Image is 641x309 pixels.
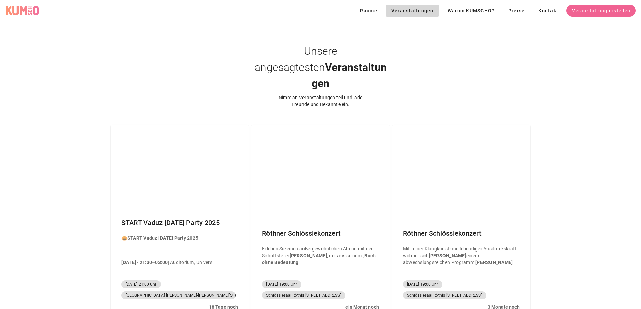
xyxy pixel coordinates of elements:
p: Mit feiner Klangkunst und lebendiger Ausdruckskraft widmet sich einem abwechslungsreichen Programm: [403,245,520,266]
h1: Veranstaltungen [253,43,388,91]
div: Röthner Schlösslekonzert [257,223,384,244]
strong: [PERSON_NAME] [290,253,327,258]
a: KUMSCHO Logo [5,6,42,16]
a: Räume [354,7,386,13]
span: Veranstaltungen [391,8,434,13]
p: | Auditorium, Univers [121,259,212,266]
p: Erleben Sie einen außergewöhnlichen Abend mit dem Schriftsteller , der aus seinem „ [262,245,379,266]
div: START Vaduz [DATE] Party 2025 [116,212,244,233]
span: Preise [508,8,525,13]
span: [GEOGRAPHIC_DATA] [PERSON_NAME]-[PERSON_NAME][STREET_ADDRESS] [126,291,232,299]
span: Veranstaltung erstellen [572,8,630,13]
div: Röthner Schlösslekonzert [398,223,525,244]
button: Räume [354,5,383,17]
span: Schlösslesaal Röthis [STREET_ADDRESS] [266,291,341,299]
p: 🎃 [121,235,212,241]
div: Nimm an Veranstaltungen teil und lade Freunde und Bekannte ein. [270,94,371,108]
span: Warum KUMSCHO? [447,8,495,13]
span: Räume [360,8,378,13]
div: KUMSCHO Logo [5,6,39,16]
span: Kontakt [538,8,558,13]
a: Preise [502,5,530,17]
strong: [DATE] · 21:30–03:00 [121,260,168,265]
strong: [PERSON_NAME] [429,253,466,258]
span: [DATE] 19:00 Uhr [407,280,438,288]
span: [DATE] 21:00 Uhr [126,280,157,288]
strong: START Vaduz [DATE] Party 2025 [127,235,198,241]
a: Veranstaltungen [386,5,439,17]
strong: [PERSON_NAME] [475,260,513,265]
span: [DATE] 19:00 Uhr [266,280,297,288]
span: Schlösslesaal Röthis [STREET_ADDRESS] [407,291,482,299]
a: Kontakt [533,5,564,17]
a: Veranstaltung erstellen [566,5,636,17]
a: Warum KUMSCHO? [442,5,500,17]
